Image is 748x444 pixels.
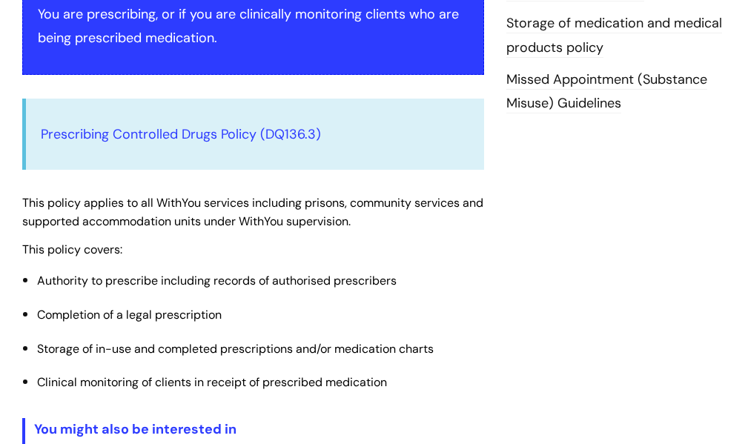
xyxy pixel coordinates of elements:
a: Missed Appointment (Substance Misuse) Guidelines [506,70,707,113]
span: Storage of in-use and completed prescriptions and/or medication charts [37,341,434,357]
span: This policy applies to all WithYou services including prisons, community services and supported a... [22,195,483,229]
span: You might also be interested in [34,420,236,438]
span: Clinical monitoring of clients in receipt of prescribed medication [37,374,387,390]
a: Storage of medication and medical products policy [506,14,722,57]
p: You are prescribing, or if you are clinically monitoring clients who are being prescribed medicat... [38,2,469,50]
span: This policy covers: [22,242,122,257]
span: Completion of a legal prescription [37,307,222,322]
a: Prescribing Controlled Drugs Policy (DQ136.3) [41,125,321,143]
span: Authority to prescribe including records of authorised prescribers [37,273,397,288]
